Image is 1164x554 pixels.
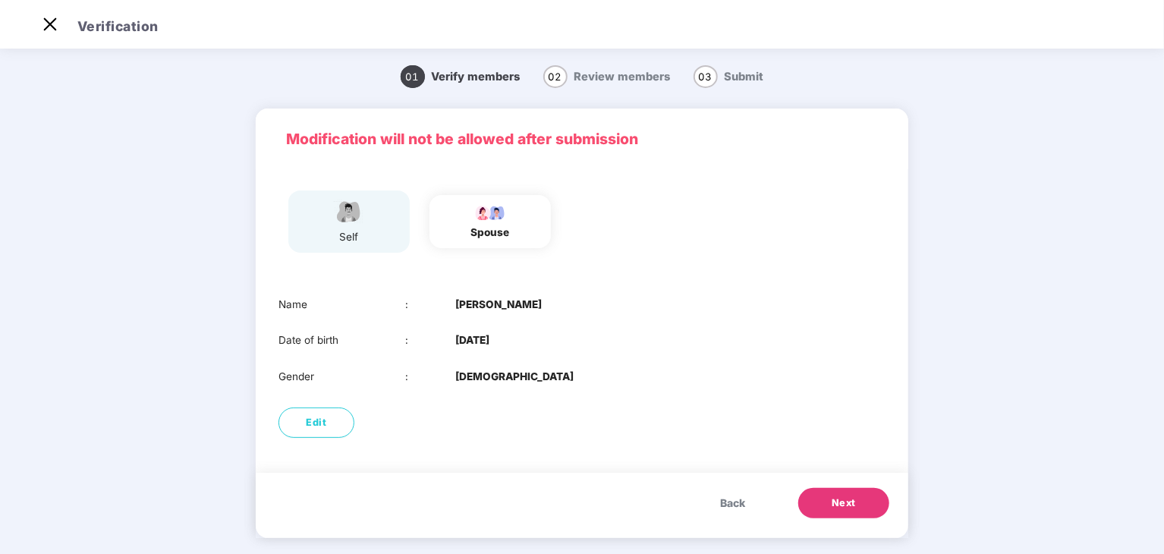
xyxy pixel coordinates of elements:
div: spouse [471,225,510,241]
div: self [330,229,368,245]
b: [PERSON_NAME] [455,297,542,313]
button: Next [798,488,889,518]
div: : [405,332,456,348]
span: Submit [725,70,764,83]
b: [DATE] [455,332,489,348]
img: svg+xml;base64,PHN2ZyBpZD0iRW1wbG95ZWVfbWFsZSIgeG1sbnM9Imh0dHA6Ly93d3cudzMub3JnLzIwMDAvc3ZnIiB3aW... [330,198,368,225]
span: 01 [401,65,425,88]
img: svg+xml;base64,PHN2ZyB4bWxucz0iaHR0cDovL3d3dy53My5vcmcvMjAwMC9zdmciIHdpZHRoPSI5Ny44OTciIGhlaWdodD... [471,203,509,221]
span: Verify members [432,70,521,83]
span: Next [832,496,856,511]
span: Edit [307,415,327,430]
div: : [405,297,456,313]
div: : [405,369,456,385]
div: Name [278,297,405,313]
b: [DEMOGRAPHIC_DATA] [455,369,574,385]
button: Edit [278,408,354,438]
div: Date of birth [278,332,405,348]
span: 02 [543,65,568,88]
div: Gender [278,369,405,385]
span: 03 [694,65,718,88]
button: Back [705,488,760,518]
span: Back [720,495,745,512]
span: Review members [574,70,671,83]
p: Modification will not be allowed after submission [286,127,878,150]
